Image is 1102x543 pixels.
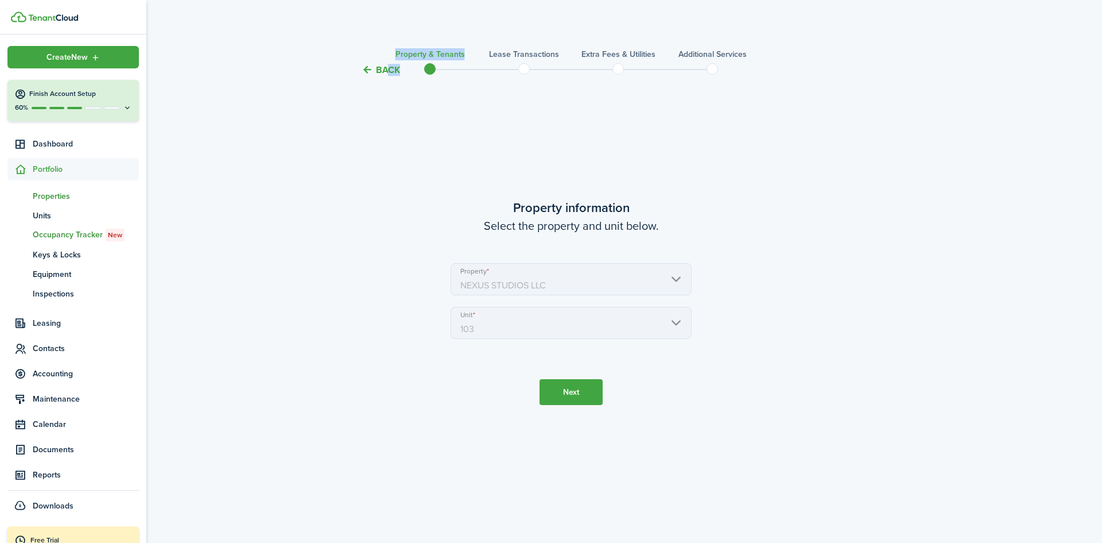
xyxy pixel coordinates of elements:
a: Dashboard [7,133,139,155]
span: Create New [46,53,88,61]
button: Finish Account Setup60% [7,80,139,121]
span: Reports [33,469,139,481]
p: 60% [14,103,29,113]
span: Maintenance [33,393,139,405]
h3: Additional Services [678,48,747,60]
a: Occupancy TrackerNew [7,225,139,245]
span: Documents [33,444,139,456]
span: Accounting [33,368,139,380]
span: Equipment [33,268,139,280]
span: Keys & Locks [33,249,139,261]
span: Downloads [33,500,73,512]
span: Occupancy Tracker [33,229,139,241]
h3: Property & Tenants [395,48,465,60]
h3: Lease Transactions [489,48,559,60]
button: Next [540,379,603,405]
h3: Extra fees & Utilities [581,48,655,60]
a: Units [7,206,139,225]
a: Keys & Locks [7,245,139,264]
a: Inspections [7,284,139,303]
span: Units [33,210,139,222]
span: Contacts [33,342,139,355]
img: TenantCloud [28,14,78,21]
wizard-step-header-title: Property information [330,198,812,217]
a: Reports [7,464,139,486]
button: Open menu [7,46,139,68]
span: Portfolio [33,163,139,175]
span: Leasing [33,317,139,329]
span: Dashboard [33,138,139,150]
span: Calendar [33,418,139,430]
a: Equipment [7,264,139,284]
img: TenantCloud [11,11,26,22]
span: Properties [33,190,139,202]
button: Back [362,64,400,76]
wizard-step-header-description: Select the property and unit below. [330,217,812,234]
span: New [108,230,122,240]
a: Properties [7,186,139,206]
span: Inspections [33,288,139,300]
h4: Finish Account Setup [29,89,132,99]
